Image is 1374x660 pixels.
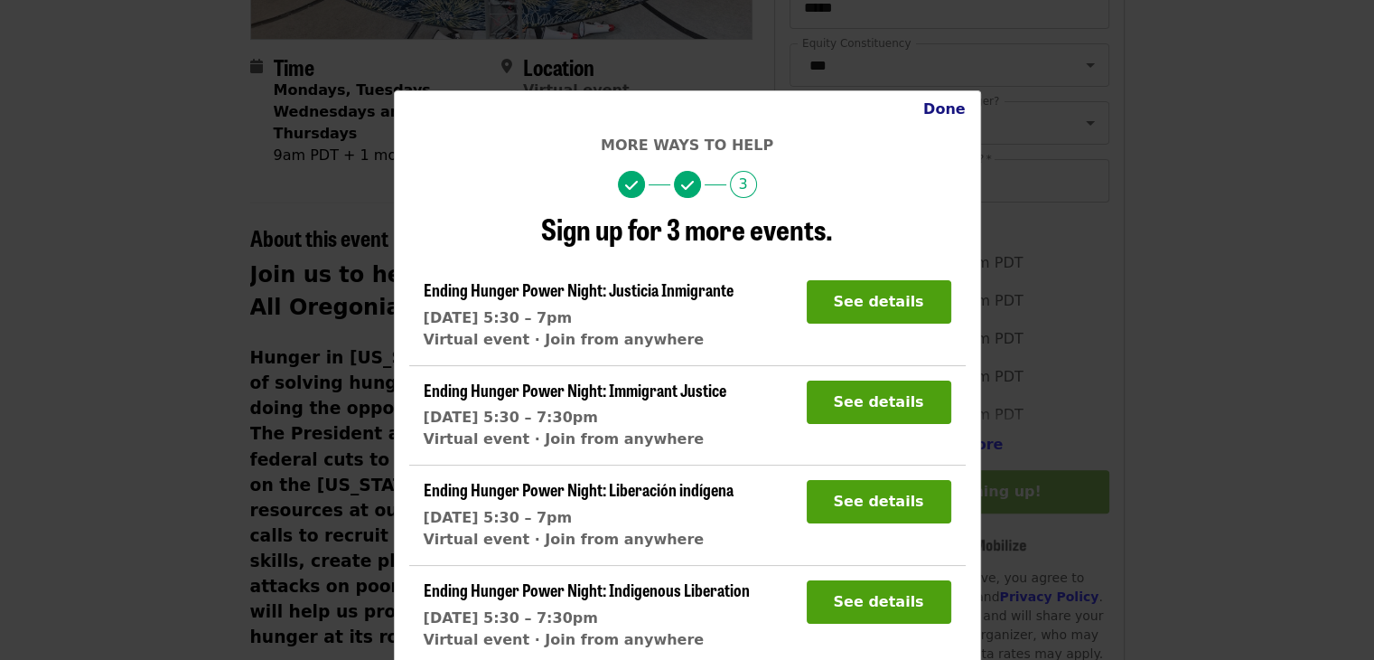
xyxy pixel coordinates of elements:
[424,580,750,651] a: Ending Hunger Power Night: Indigenous Liberation[DATE] 5:30 – 7:30pmVirtual event · Join from any...
[807,280,951,324] button: See details
[730,171,757,198] span: 3
[625,177,638,194] i: check icon
[807,293,951,310] a: See details
[424,578,750,601] span: Ending Hunger Power Night: Indigenous Liberation
[424,507,734,529] div: [DATE] 5:30 – 7pm
[601,137,773,154] span: More ways to help
[424,477,734,501] span: Ending Hunger Power Night: Liberación indígena
[424,429,726,450] div: Virtual event · Join from anywhere
[424,378,726,401] span: Ending Hunger Power Night: Immigrant Justice
[807,493,951,510] a: See details
[424,278,734,301] span: Ending Hunger Power Night: Justicia Inmigrante
[424,329,734,351] div: Virtual event · Join from anywhere
[424,529,734,551] div: Virtual event · Join from anywhere
[424,629,750,651] div: Virtual event · Join from anywhere
[681,177,694,194] i: check icon
[424,280,734,351] a: Ending Hunger Power Night: Justicia Inmigrante[DATE] 5:30 – 7pmVirtual event · Join from anywhere
[807,393,951,410] a: See details
[424,480,734,551] a: Ending Hunger Power Night: Liberación indígena[DATE] 5:30 – 7pmVirtual event · Join from anywhere
[807,580,951,624] button: See details
[909,91,980,127] button: Close
[807,480,951,523] button: See details
[424,407,726,429] div: [DATE] 5:30 – 7:30pm
[424,381,726,451] a: Ending Hunger Power Night: Immigrant Justice[DATE] 5:30 – 7:30pmVirtual event · Join from anywhere
[807,381,951,424] button: See details
[807,593,951,610] a: See details
[424,608,750,629] div: [DATE] 5:30 – 7:30pm
[541,207,833,250] span: Sign up for 3 more events.
[424,307,734,329] div: [DATE] 5:30 – 7pm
